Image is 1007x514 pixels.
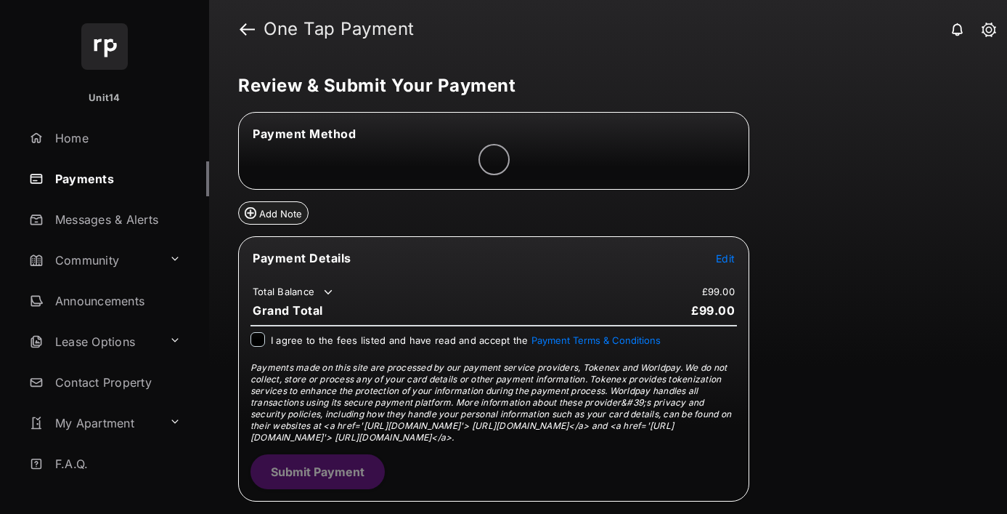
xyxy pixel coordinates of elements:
[716,251,735,265] button: Edit
[253,303,323,318] span: Grand Total
[716,252,735,265] span: Edit
[89,91,121,105] p: Unit14
[250,454,385,489] button: Submit Payment
[23,324,163,359] a: Lease Options
[81,23,128,70] img: svg+xml;base64,PHN2ZyB4bWxucz0iaHR0cDovL3d3dy53My5vcmcvMjAwMC9zdmciIHdpZHRoPSI2NCIgaGVpZ2h0PSI2NC...
[23,202,209,237] a: Messages & Alerts
[691,303,735,318] span: £99.00
[23,284,209,318] a: Announcements
[252,285,335,300] td: Total Balance
[23,121,209,156] a: Home
[23,161,209,196] a: Payments
[264,20,415,38] strong: One Tap Payment
[23,243,163,278] a: Community
[23,365,209,400] a: Contact Property
[238,201,309,225] button: Add Note
[23,446,209,481] a: F.A.Q.
[250,362,731,443] span: Payments made on this site are processed by our payment service providers, Tokenex and Worldpay. ...
[238,77,966,95] h5: Review & Submit Your Payment
[271,334,661,346] span: I agree to the fees listed and have read and accept the
[253,251,351,265] span: Payment Details
[701,285,736,298] td: £99.00
[23,406,163,441] a: My Apartment
[531,334,661,346] button: I agree to the fees listed and have read and accept the
[253,127,356,141] span: Payment Method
